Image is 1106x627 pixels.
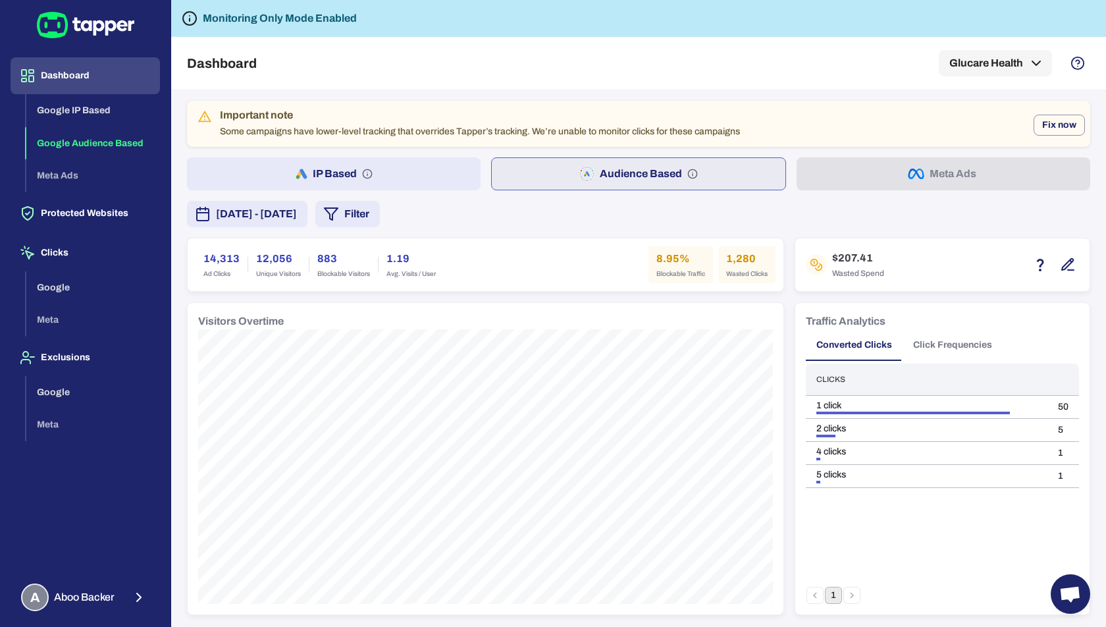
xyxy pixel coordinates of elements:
[806,313,885,329] h6: Traffic Analytics
[182,11,197,26] svg: Tapper is not blocking any fraudulent activity for this domain
[825,587,842,604] button: page 1
[317,269,370,279] span: Blockable Visitors
[21,584,49,611] div: A
[317,251,370,267] h6: 883
[256,251,301,267] h6: 12,056
[816,400,1037,412] div: 1 click
[26,385,160,396] a: Google
[726,269,768,279] span: Wasted Clicks
[203,251,240,267] h6: 14,313
[256,269,301,279] span: Unique Visitors
[26,136,160,148] a: Google Audience Based
[362,169,373,179] svg: IP based: Search, Display, and Shopping.
[11,246,160,258] a: Clicks
[26,271,160,304] button: Google
[816,423,1037,435] div: 2 clicks
[11,234,160,271] button: Clicks
[939,50,1052,76] button: Glucare Health
[1034,115,1085,136] button: Fix now
[11,207,160,218] a: Protected Websites
[26,127,160,160] button: Google Audience Based
[491,157,786,190] button: Audience Based
[816,446,1037,458] div: 4 clicks
[1047,396,1079,419] td: 50
[11,339,160,376] button: Exclusions
[1029,254,1051,276] button: Estimation based on the quantity of invalid click x cost-per-click.
[26,281,160,292] a: Google
[656,251,705,267] h6: 8.95%
[315,201,380,227] button: Filter
[806,329,903,361] button: Converted Clicks
[26,104,160,115] a: Google IP Based
[198,313,284,329] h6: Visitors Overtime
[203,269,240,279] span: Ad Clicks
[11,578,160,616] button: AAboo Backer
[806,587,861,604] nav: pagination navigation
[816,469,1037,481] div: 5 clicks
[220,109,740,122] div: Important note
[386,269,436,279] span: Avg. Visits / User
[1051,574,1090,614] a: Open chat
[1047,442,1079,465] td: 1
[832,250,884,266] h6: $207.41
[216,206,297,222] span: [DATE] - [DATE]
[203,11,357,26] h6: Monitoring Only Mode Enabled
[656,269,705,279] span: Blockable Traffic
[11,195,160,232] button: Protected Websites
[386,251,436,267] h6: 1.19
[11,351,160,362] a: Exclusions
[11,57,160,94] button: Dashboard
[26,94,160,127] button: Google IP Based
[903,329,1003,361] button: Click Frequencies
[187,157,481,190] button: IP Based
[687,169,698,179] svg: Audience based: Search, Display, Shopping, Video Performance Max, Demand Generation
[54,591,115,604] span: Aboo Backer
[220,105,740,143] div: Some campaigns have lower-level tracking that overrides Tapper’s tracking. We’re unable to monito...
[187,201,307,227] button: [DATE] - [DATE]
[726,251,768,267] h6: 1,280
[806,364,1047,396] th: Clicks
[11,69,160,80] a: Dashboard
[1047,465,1079,488] td: 1
[26,376,160,409] button: Google
[832,269,884,279] span: Wasted Spend
[187,55,257,71] h5: Dashboard
[1047,419,1079,442] td: 5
